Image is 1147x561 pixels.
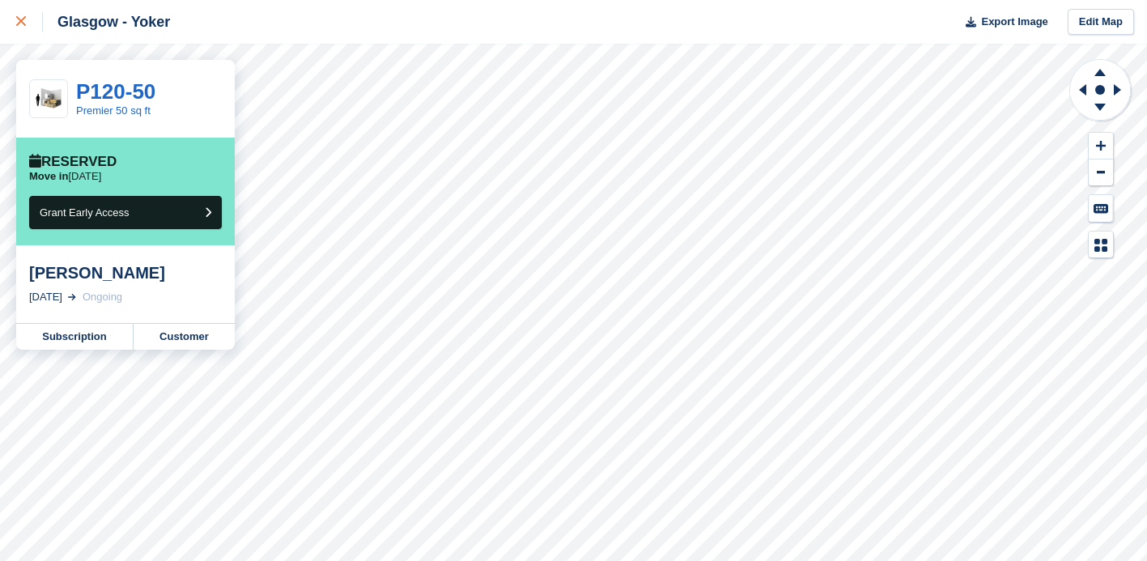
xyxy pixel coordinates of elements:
[134,324,235,350] a: Customer
[29,154,117,170] div: Reserved
[16,324,134,350] a: Subscription
[29,289,62,305] div: [DATE]
[68,294,76,300] img: arrow-right-light-icn-cde0832a797a2874e46488d9cf13f60e5c3a73dbe684e267c42b8395dfbc2abf.svg
[956,9,1048,36] button: Export Image
[29,196,222,229] button: Grant Early Access
[40,206,130,219] span: Grant Early Access
[29,170,68,182] span: Move in
[1089,133,1113,159] button: Zoom In
[43,12,170,32] div: Glasgow - Yoker
[1089,195,1113,222] button: Keyboard Shortcuts
[29,170,101,183] p: [DATE]
[981,14,1047,30] span: Export Image
[76,104,151,117] a: Premier 50 sq ft
[30,85,67,113] img: 50-sqft-unit.jpg
[29,263,222,283] div: [PERSON_NAME]
[83,289,122,305] div: Ongoing
[1089,159,1113,186] button: Zoom Out
[1089,232,1113,258] button: Map Legend
[76,79,155,104] a: P120-50
[1068,9,1134,36] a: Edit Map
